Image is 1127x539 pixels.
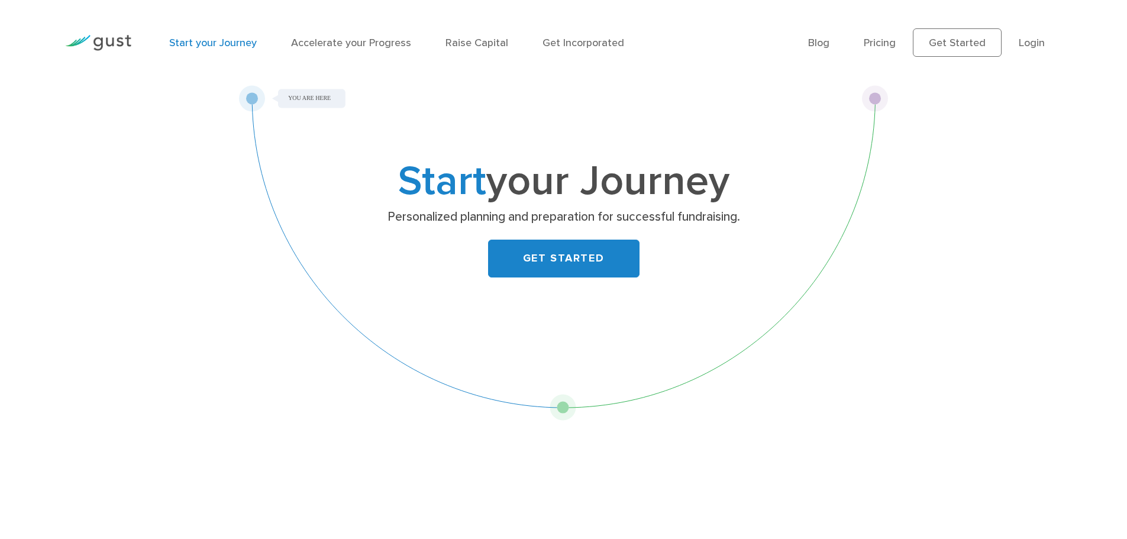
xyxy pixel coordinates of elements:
a: Blog [808,37,829,49]
h1: your Journey [330,163,797,201]
a: GET STARTED [488,240,640,277]
a: Start your Journey [169,37,257,49]
a: Accelerate your Progress [291,37,411,49]
span: Start [398,156,486,206]
a: Pricing [864,37,896,49]
a: Get Incorporated [542,37,624,49]
a: Raise Capital [445,37,508,49]
img: Gust Logo [65,35,131,51]
a: Login [1019,37,1045,49]
p: Personalized planning and preparation for successful fundraising. [334,209,793,225]
a: Get Started [913,28,1002,57]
